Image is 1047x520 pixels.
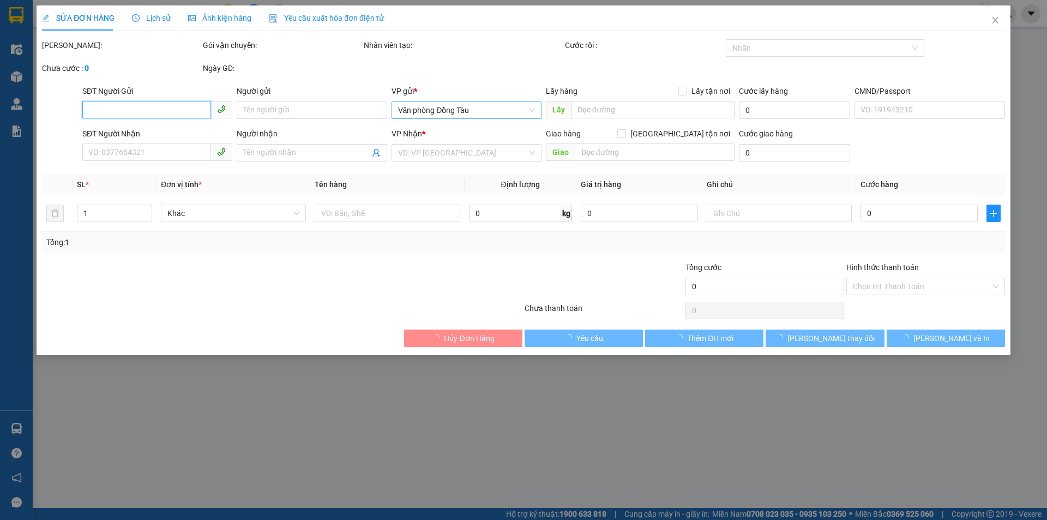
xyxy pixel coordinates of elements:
input: Cước lấy hàng [739,101,850,119]
span: Yêu cầu xuất hóa đơn điện tử [269,14,384,22]
span: Lấy [546,101,571,118]
li: 01A03 [GEOGRAPHIC_DATA], [GEOGRAPHIC_DATA] ( bên cạnh cây xăng bến xe phía Bắc cũ) [61,27,248,68]
span: Hủy Đơn Hàng [444,332,494,344]
b: 36 Limousine [115,13,193,26]
span: Cước hàng [861,180,898,189]
div: Người nhận [237,128,387,140]
span: loading [775,334,787,342]
span: picture [188,14,196,22]
input: Ghi Chú [707,205,852,222]
label: Cước lấy hàng [739,87,788,95]
img: logo.jpg [14,14,68,68]
span: Khác [167,205,299,222]
span: Giá trị hàng [581,180,621,189]
span: loading [432,334,444,342]
span: [PERSON_NAME] thay đổi [787,332,875,344]
div: CMND/Passport [855,85,1004,97]
span: user-add [372,148,381,157]
button: [PERSON_NAME] thay đổi [766,330,884,347]
span: loading [564,334,576,342]
input: Dọc đường [575,144,735,161]
li: Hotline: 1900888999 [61,68,248,81]
button: delete [46,205,64,222]
div: Cước rồi : [565,39,724,51]
span: phone [217,105,226,113]
div: Chưa cước : [42,62,201,74]
span: [PERSON_NAME] và In [913,332,990,344]
span: Ảnh kiện hàng [188,14,251,22]
span: Tên hàng [315,180,347,189]
input: Dọc đường [571,101,735,118]
span: SL [77,180,86,189]
span: VP Nhận [392,129,422,138]
button: Close [980,5,1010,36]
img: icon [269,14,278,23]
div: Gói vận chuyển: [203,39,362,51]
div: Ngày GD: [203,62,362,74]
button: Hủy Đơn Hàng [404,330,522,347]
button: plus [986,205,1001,222]
span: loading [675,334,687,342]
span: Thêm ĐH mới [687,332,733,344]
button: [PERSON_NAME] và In [887,330,1005,347]
label: Cước giao hàng [739,129,793,138]
b: 0 [85,64,89,73]
span: kg [561,205,572,222]
span: Yêu cầu [576,332,603,344]
div: Chưa thanh toán [523,302,684,321]
div: Người gửi [237,85,387,97]
span: Lấy tận nơi [687,85,735,97]
span: close [991,16,1000,25]
div: VP gửi [392,85,541,97]
div: SĐT Người Nhận [82,128,232,140]
label: Hình thức thanh toán [846,263,919,272]
button: Thêm ĐH mới [645,330,763,347]
span: loading [901,334,913,342]
span: Giao [546,144,575,161]
span: [GEOGRAPHIC_DATA] tận nơi [626,128,735,140]
div: [PERSON_NAME]: [42,39,201,51]
div: Tổng: 1 [46,236,404,248]
th: Ghi chú [702,174,856,195]
span: edit [42,14,50,22]
span: plus [987,209,1000,218]
div: Nhân viên tạo: [364,39,563,51]
span: Văn phòng Đồng Tàu [398,102,535,118]
span: Lấy hàng [546,87,577,95]
span: Tổng cước [685,263,721,272]
input: Cước giao hàng [739,144,850,162]
input: VD: Bàn, Ghế [315,205,460,222]
span: SỬA ĐƠN HÀNG [42,14,115,22]
div: SĐT Người Gửi [82,85,232,97]
span: Đơn vị tính [161,180,202,189]
span: clock-circle [132,14,140,22]
span: Định lượng [501,180,540,189]
span: phone [217,147,226,156]
button: Yêu cầu [525,330,643,347]
span: Lịch sử [132,14,171,22]
span: Giao hàng [546,129,581,138]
